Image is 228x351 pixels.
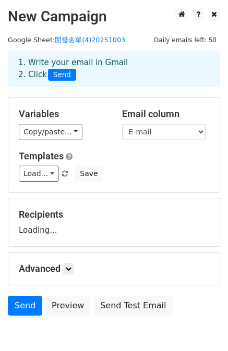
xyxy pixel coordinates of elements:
a: Templates [19,151,64,161]
span: Send [48,69,76,81]
a: Preview [45,296,91,316]
a: Send Test Email [93,296,173,316]
a: Send [8,296,42,316]
h5: Recipients [19,209,209,220]
a: Copy/paste... [19,124,82,140]
a: Daily emails left: 50 [150,36,220,44]
a: 開發名單(4)20251003 [55,36,125,44]
button: Save [75,166,102,182]
h5: Email column [122,108,210,120]
div: 1. Write your email in Gmail 2. Click [10,57,218,81]
h5: Variables [19,108,106,120]
a: Load... [19,166,59,182]
small: Google Sheet: [8,36,125,44]
h5: Advanced [19,263,209,274]
span: Daily emails left: 50 [150,34,220,46]
div: Loading... [19,209,209,236]
h2: New Campaign [8,8,220,26]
